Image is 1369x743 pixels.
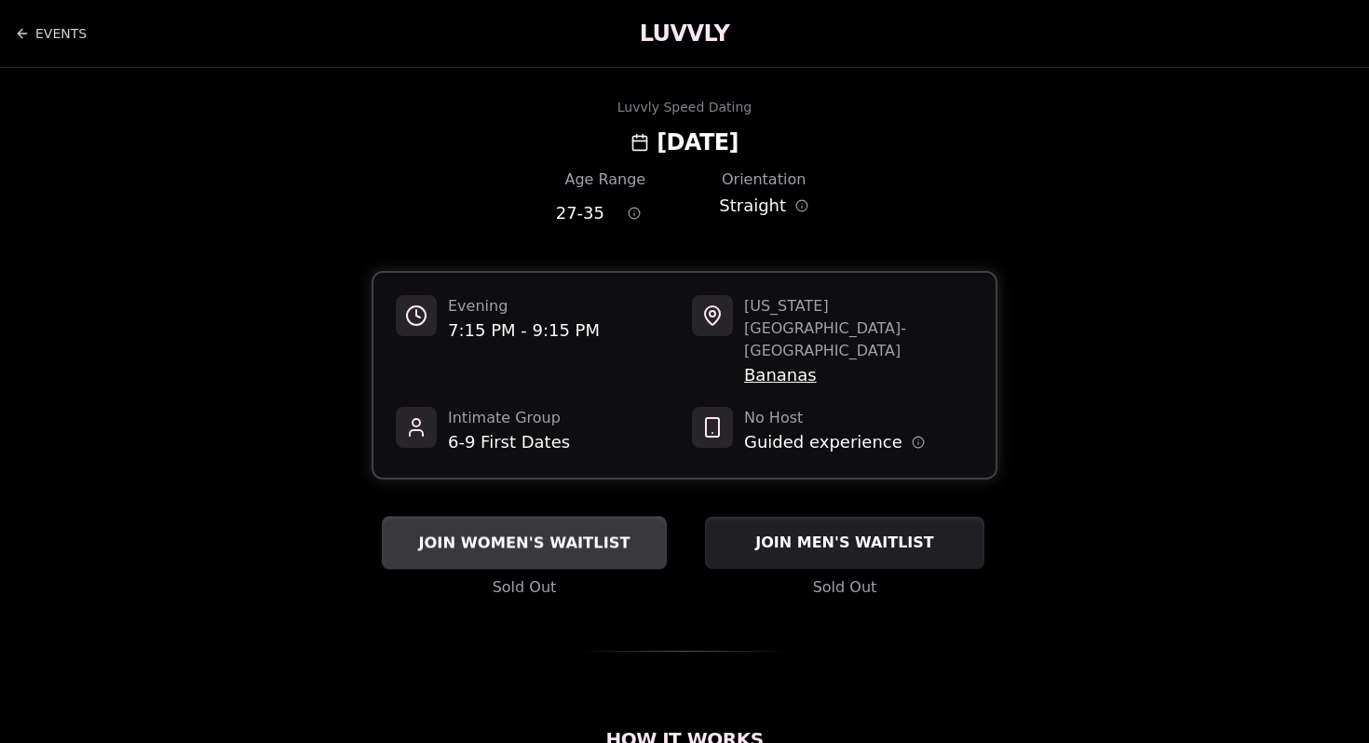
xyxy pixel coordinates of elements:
[448,295,600,317] span: Evening
[752,532,937,554] span: JOIN MEN'S WAITLIST
[714,169,813,191] div: Orientation
[448,317,600,344] span: 7:15 PM - 9:15 PM
[617,98,752,116] div: Luvvly Speed Dating
[614,193,655,234] button: Age range information
[493,576,557,599] span: Sold Out
[640,19,729,48] a: LUVVLY
[382,516,667,569] button: JOIN WOMEN'S WAITLIST - Sold Out
[448,429,570,455] span: 6-9 First Dates
[705,517,984,569] button: JOIN MEN'S WAITLIST - Sold Out
[719,193,786,219] span: Straight
[744,429,902,455] span: Guided experience
[813,576,877,599] span: Sold Out
[912,436,925,449] button: Host information
[744,362,973,388] span: Bananas
[744,295,973,362] span: [US_STATE][GEOGRAPHIC_DATA] - [GEOGRAPHIC_DATA]
[556,200,604,226] span: 27 - 35
[795,199,808,212] button: Orientation information
[657,128,739,157] h2: [DATE]
[414,532,633,554] span: JOIN WOMEN'S WAITLIST
[744,407,925,429] span: No Host
[15,15,87,52] a: Back to events
[448,407,570,429] span: Intimate Group
[556,169,655,191] div: Age Range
